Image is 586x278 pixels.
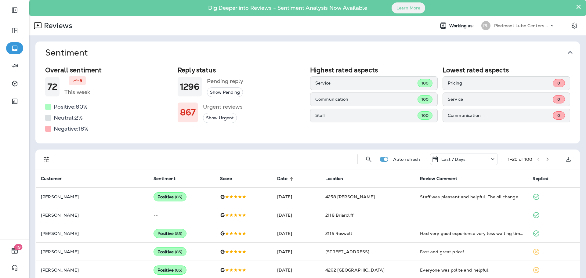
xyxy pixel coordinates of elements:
p: Pricing [448,81,553,85]
button: Show Urgent [203,113,237,123]
td: [DATE] [272,243,320,261]
p: Communication [315,97,418,102]
p: Communication [448,113,553,118]
p: Piedmont Lube Centers LLC [494,23,549,28]
div: Positive [154,247,186,256]
h1: Sentiment [45,48,88,58]
p: [PERSON_NAME] [41,249,144,254]
span: 0 [557,113,560,118]
span: ( 85 ) [175,268,183,273]
span: 19 [14,244,23,250]
td: [DATE] [272,206,320,224]
button: Show Pending [207,87,243,97]
div: Everyone was polite and helpful. [420,267,523,273]
p: -5 [77,78,82,84]
p: Dig Deeper into Reviews - Sentiment Analysis Now Available [190,7,385,9]
div: Had very good experience very less waiting time and staff is very supportive. [420,230,523,236]
span: 2115 Roswell [325,231,352,236]
h2: Highest rated aspects [310,66,438,74]
span: Location [325,176,351,182]
span: Replied [533,176,556,182]
span: 100 [421,97,429,102]
span: Date [277,176,295,182]
span: ( 85 ) [175,249,183,255]
span: 2118 Briarcliff [325,212,353,218]
span: Replied [533,176,548,181]
p: Last 7 Days [441,157,465,162]
span: 4258 [PERSON_NAME] [325,194,375,200]
span: Location [325,176,343,181]
span: Score [220,176,240,182]
h5: Neutral: 2 % [54,113,83,123]
button: Learn More [392,2,425,13]
span: 100 [421,113,429,118]
div: Staff was pleasant and helpful. The oil change service was quick, efficient and thorough. The ser... [420,194,523,200]
span: Date [277,176,288,181]
div: PL [481,21,490,30]
div: Positive [154,229,186,238]
h5: Negative: 18 % [54,124,89,134]
button: Search Reviews [363,153,375,165]
h2: Overall sentiment [45,66,173,74]
span: Sentiment [154,176,183,182]
button: Filters [40,153,52,165]
td: [DATE] [272,188,320,206]
p: [PERSON_NAME] [41,213,144,218]
span: Customer [41,176,62,181]
div: Positive [154,265,186,275]
h2: Lowest rated aspects [443,66,570,74]
h5: Pending reply [207,76,243,86]
div: Positive [154,192,186,201]
span: 4262 [GEOGRAPHIC_DATA] [325,267,385,273]
h5: Urgent reviews [203,102,243,112]
button: Settings [569,20,580,31]
button: Expand Sidebar [6,4,23,16]
p: Reviews [42,21,72,30]
button: Sentiment [40,42,585,64]
div: 1 - 20 of 100 [508,157,532,162]
span: [STREET_ADDRESS] [325,249,369,255]
button: 19 [6,245,23,257]
span: Sentiment [154,176,175,181]
h5: This week [64,87,90,97]
p: Staff [315,113,418,118]
h1: 72 [48,82,57,92]
p: [PERSON_NAME] [41,231,144,236]
span: 100 [421,81,429,86]
div: Sentiment [35,64,580,143]
span: 0 [557,81,560,86]
span: 0 [557,97,560,102]
span: Review Comment [420,176,465,182]
span: ( 85 ) [175,194,183,200]
p: Service [315,81,418,85]
td: -- [149,206,215,224]
span: Customer [41,176,70,182]
p: [PERSON_NAME] [41,268,144,273]
button: Export as CSV [562,153,574,165]
span: Score [220,176,232,181]
button: Close [576,2,581,12]
span: Review Comment [420,176,457,181]
h1: 867 [180,107,196,117]
p: Service [448,97,553,102]
h2: Reply status [178,66,305,74]
span: Working as: [449,23,475,28]
h5: Positive: 80 % [54,102,88,112]
p: Auto refresh [393,157,420,162]
span: ( 85 ) [175,231,183,236]
p: [PERSON_NAME] [41,194,144,199]
td: [DATE] [272,224,320,243]
h1: 1296 [180,82,200,92]
div: Fast and great price! [420,249,523,255]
